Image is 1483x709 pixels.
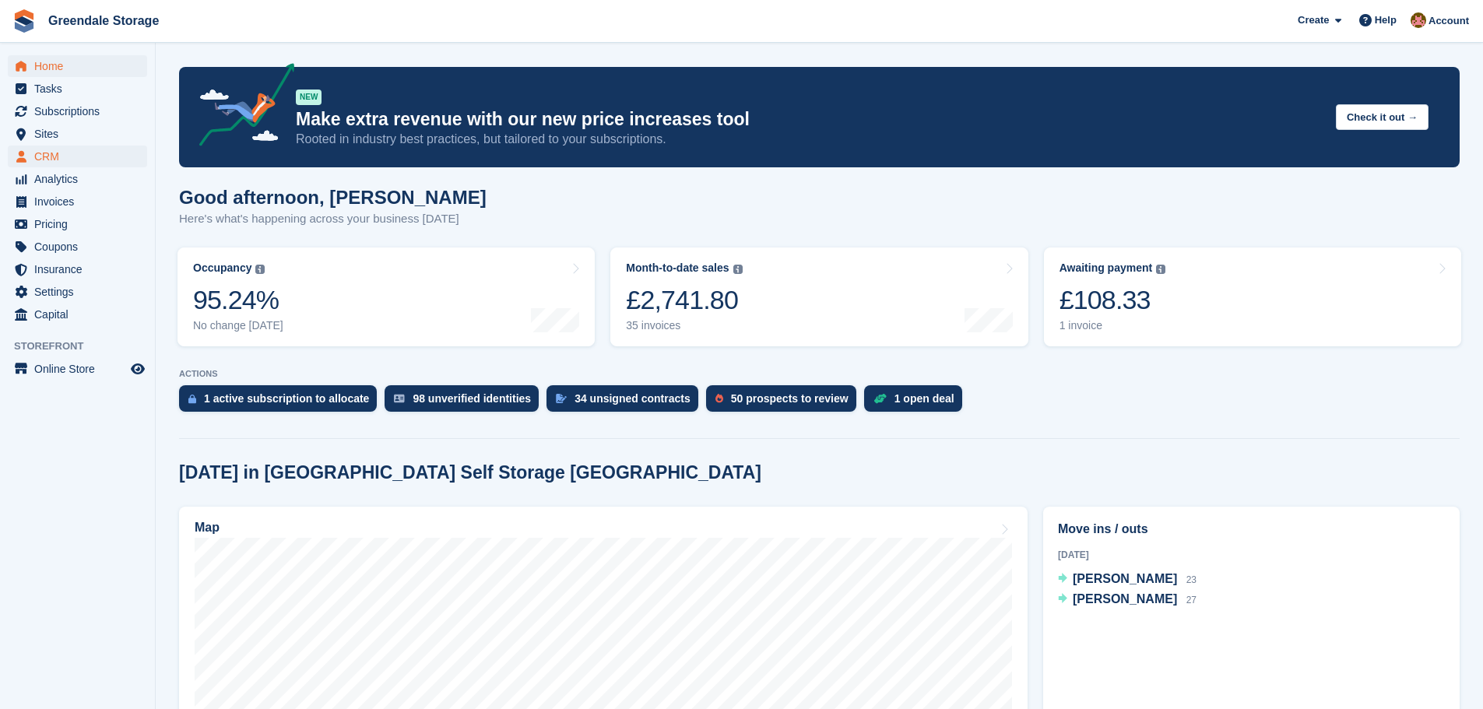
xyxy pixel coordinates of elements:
[8,358,147,380] a: menu
[1156,265,1165,274] img: icon-info-grey-7440780725fd019a000dd9b08b2336e03edf1995a4989e88bcd33f0948082b44.svg
[8,123,147,145] a: menu
[8,146,147,167] a: menu
[1336,104,1429,130] button: Check it out →
[179,369,1460,379] p: ACTIONS
[34,55,128,77] span: Home
[179,462,761,483] h2: [DATE] in [GEOGRAPHIC_DATA] Self Storage [GEOGRAPHIC_DATA]
[34,358,128,380] span: Online Store
[8,78,147,100] a: menu
[188,394,196,404] img: active_subscription_to_allocate_icon-d502201f5373d7db506a760aba3b589e785aa758c864c3986d89f69b8ff3...
[706,385,864,419] a: 50 prospects to review
[864,385,970,419] a: 1 open deal
[894,392,954,405] div: 1 open deal
[1186,574,1197,585] span: 23
[626,284,742,316] div: £2,741.80
[8,213,147,235] a: menu
[8,304,147,325] a: menu
[1060,319,1166,332] div: 1 invoice
[873,393,887,404] img: deal-1b604bf984904fb50ccaf53a9ad4b4a5d6e5aea283cecdc64d6e3604feb123c2.svg
[34,123,128,145] span: Sites
[556,394,567,403] img: contract_signature_icon-13c848040528278c33f63329250d36e43548de30e8caae1d1a13099fd9432cc5.svg
[193,319,283,332] div: No change [DATE]
[179,210,487,228] p: Here's what's happening across your business [DATE]
[394,394,405,403] img: verify_identity-adf6edd0f0f0b5bbfe63781bf79b02c33cf7c696d77639b501bdc392416b5a36.svg
[8,191,147,212] a: menu
[34,168,128,190] span: Analytics
[1073,572,1177,585] span: [PERSON_NAME]
[179,187,487,208] h1: Good afternoon, [PERSON_NAME]
[204,392,369,405] div: 1 active subscription to allocate
[195,521,220,535] h2: Map
[14,339,155,354] span: Storefront
[296,108,1323,131] p: Make extra revenue with our new price increases tool
[177,247,595,346] a: Occupancy 95.24% No change [DATE]
[193,261,251,275] div: Occupancy
[128,360,147,378] a: Preview store
[255,265,265,274] img: icon-info-grey-7440780725fd019a000dd9b08b2336e03edf1995a4989e88bcd33f0948082b44.svg
[610,247,1028,346] a: Month-to-date sales £2,741.80 35 invoices
[8,55,147,77] a: menu
[1058,570,1197,590] a: [PERSON_NAME] 23
[733,265,743,274] img: icon-info-grey-7440780725fd019a000dd9b08b2336e03edf1995a4989e88bcd33f0948082b44.svg
[1058,548,1445,562] div: [DATE]
[626,261,729,275] div: Month-to-date sales
[8,236,147,258] a: menu
[34,213,128,235] span: Pricing
[413,392,531,405] div: 98 unverified identities
[715,394,723,403] img: prospect-51fa495bee0391a8d652442698ab0144808aea92771e9ea1ae160a38d050c398.svg
[34,100,128,122] span: Subscriptions
[1411,12,1426,28] img: Justin Swingler
[1073,592,1177,605] span: [PERSON_NAME]
[42,8,165,33] a: Greendale Storage
[296,131,1323,148] p: Rooted in industry best practices, but tailored to your subscriptions.
[34,78,128,100] span: Tasks
[1058,590,1197,610] a: [PERSON_NAME] 27
[12,9,36,33] img: stora-icon-8386f47178a22dfd0bd8f6a31ec36ba5ce8667c1dd55bd0f319d3a0aa187defe.svg
[546,385,706,419] a: 34 unsigned contracts
[186,63,295,152] img: price-adjustments-announcement-icon-8257ccfd72463d97f412b2fc003d46551f7dbcb40ab6d574587a9cd5c0d94...
[34,304,128,325] span: Capital
[8,281,147,303] a: menu
[34,281,128,303] span: Settings
[8,100,147,122] a: menu
[385,385,546,419] a: 98 unverified identities
[1058,520,1445,539] h2: Move ins / outs
[731,392,849,405] div: 50 prospects to review
[8,168,147,190] a: menu
[626,319,742,332] div: 35 invoices
[34,191,128,212] span: Invoices
[1060,261,1153,275] div: Awaiting payment
[1186,595,1197,605] span: 27
[8,258,147,280] a: menu
[1429,13,1469,29] span: Account
[34,236,128,258] span: Coupons
[34,146,128,167] span: CRM
[575,392,691,405] div: 34 unsigned contracts
[193,284,283,316] div: 95.24%
[34,258,128,280] span: Insurance
[1375,12,1397,28] span: Help
[296,90,322,105] div: NEW
[1060,284,1166,316] div: £108.33
[1298,12,1329,28] span: Create
[179,385,385,419] a: 1 active subscription to allocate
[1044,247,1461,346] a: Awaiting payment £108.33 1 invoice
